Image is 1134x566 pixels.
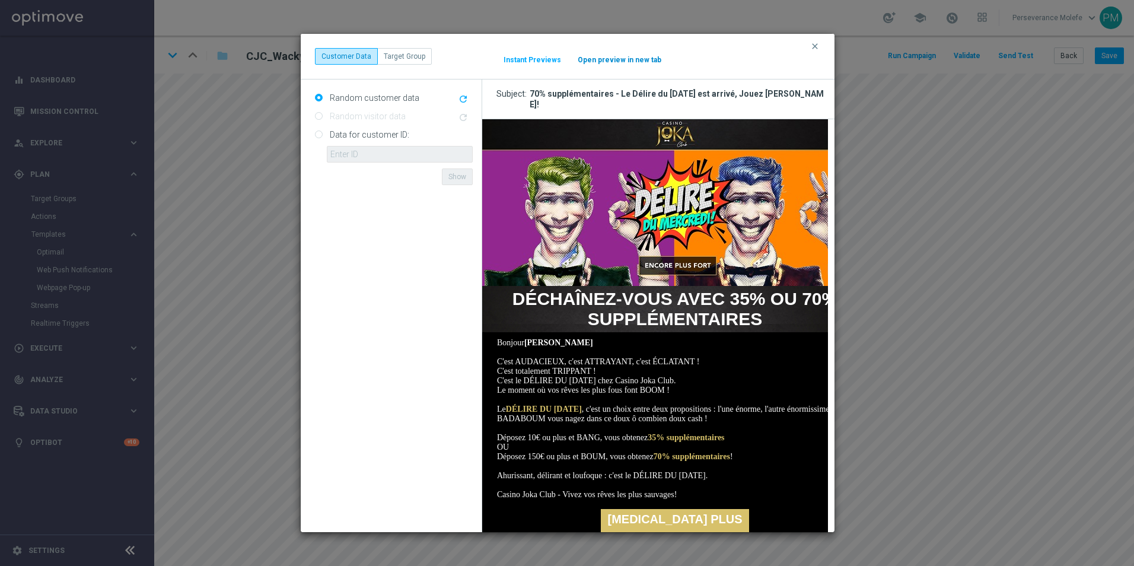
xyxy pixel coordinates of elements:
[577,55,662,65] button: Open preview in new tab
[496,88,530,110] span: Subject:
[810,41,823,52] button: clear
[42,219,111,228] strong: [PERSON_NAME]
[327,111,406,122] label: Random visitor data
[15,219,371,390] td: Bonjour C'est AUDACIEUX, c'est ATTRAYANT, c'est ÉCLATANT ! C'est totalement TRIPPANT ! C'est le D...
[315,48,432,65] div: ...
[530,88,826,110] span: 70% supplémentaires - Le Délire du [DATE] est arrivé, Jouez [PERSON_NAME]!
[171,333,248,342] strong: 70% supplémentaires
[457,93,473,107] button: refresh
[315,48,378,65] button: Customer Data
[24,285,100,294] strong: DÉLIRE DU [DATE]
[503,55,562,65] button: Instant Previews
[442,168,473,185] button: Show
[377,48,432,65] button: Target Group
[30,170,355,209] strong: DÉCHAÎNEZ-VOUS AVEC 35% OU 70% SUPPLÉMENTAIRES
[327,129,409,140] label: Data for customer ID:
[119,390,267,431] a: [MEDICAL_DATA] PLUS FORT
[327,146,473,163] input: Enter ID
[165,314,242,323] strong: 35% supplémentaires
[810,42,820,51] i: clear
[327,93,419,103] label: Random customer data
[458,94,469,104] i: refresh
